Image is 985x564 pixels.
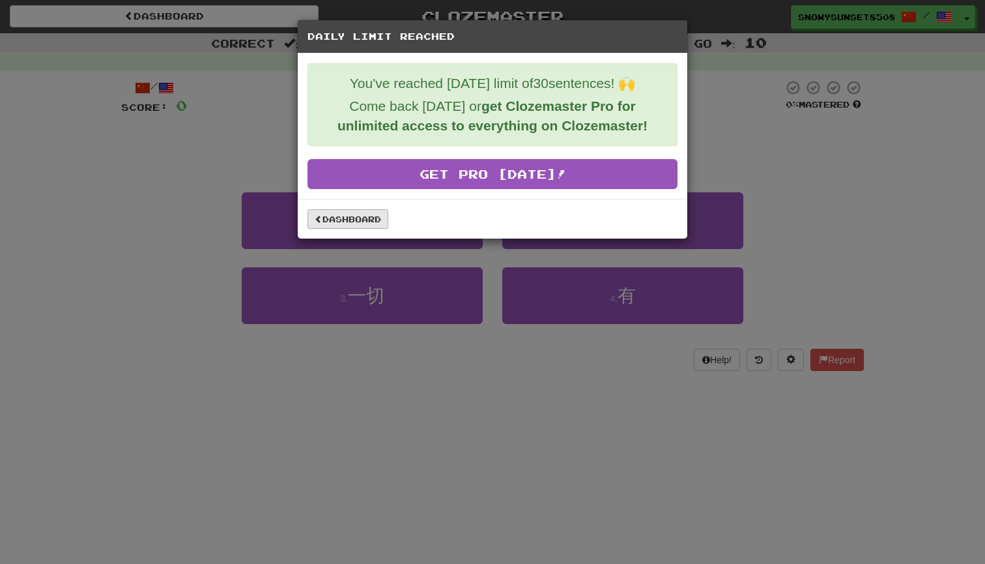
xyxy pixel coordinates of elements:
[337,98,648,133] strong: get Clozemaster Pro for unlimited access to everything on Clozemaster!
[318,74,667,93] p: You've reached [DATE] limit of 30 sentences! 🙌
[307,209,388,229] a: Dashboard
[307,30,678,43] h5: Daily Limit Reached
[307,159,678,189] a: Get Pro [DATE]!
[318,96,667,136] p: Come back [DATE] or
